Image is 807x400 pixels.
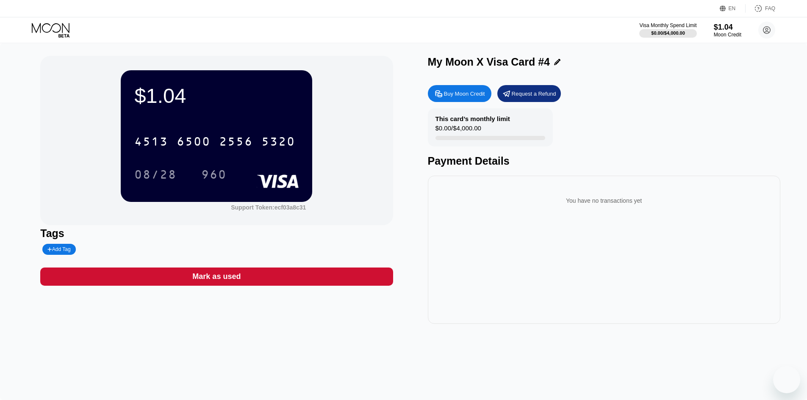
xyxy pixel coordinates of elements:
div: $0.00 / $4,000.00 [435,124,481,136]
div: Buy Moon Credit [428,85,491,102]
div: 960 [201,169,227,182]
div: 960 [195,164,233,185]
div: FAQ [746,4,775,13]
div: Visa Monthly Spend Limit$0.00/$4,000.00 [639,22,696,38]
div: Mark as used [192,272,241,281]
div: Request a Refund [512,90,556,97]
div: 5320 [261,136,295,149]
div: Tags [40,227,393,240]
iframe: Button to launch messaging window [773,366,800,393]
div: 08/28 [134,169,177,182]
div: EN [720,4,746,13]
div: Add Tag [42,244,75,255]
div: $1.04Moon Credit [714,23,741,38]
div: 2556 [219,136,253,149]
div: Mark as used [40,268,393,286]
div: Moon Credit [714,32,741,38]
div: Visa Monthly Spend Limit [639,22,696,28]
div: Buy Moon Credit [444,90,485,97]
div: 6500 [177,136,211,149]
div: 08/28 [128,164,183,185]
div: Request a Refund [497,85,561,102]
div: My Moon X Visa Card #4 [428,56,550,68]
div: $1.04 [714,23,741,32]
div: 4513650025565320 [129,131,300,152]
div: Payment Details [428,155,780,167]
div: 4513 [134,136,168,149]
div: Add Tag [47,246,70,252]
div: This card’s monthly limit [435,115,510,122]
div: $1.04 [134,84,299,108]
div: FAQ [765,6,775,11]
div: $0.00 / $4,000.00 [651,30,685,36]
div: Support Token: ecf03a8c31 [231,204,306,211]
div: Support Token:ecf03a8c31 [231,204,306,211]
div: You have no transactions yet [435,189,774,212]
div: EN [729,6,736,11]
